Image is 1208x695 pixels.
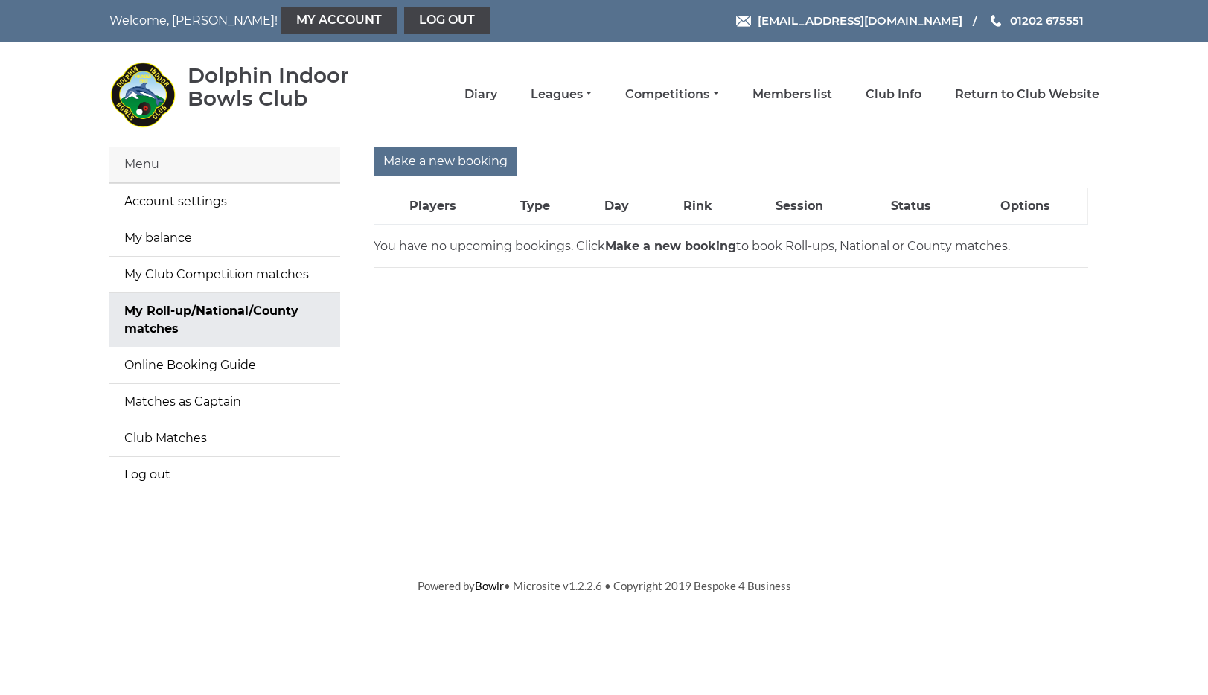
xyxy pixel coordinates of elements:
a: Diary [464,86,497,103]
a: Online Booking Guide [109,347,340,383]
span: 01202 675551 [1010,13,1084,28]
input: Make a new booking [374,147,517,176]
th: Type [492,188,578,225]
a: My Club Competition matches [109,257,340,292]
th: Options [964,188,1087,225]
p: You have no upcoming bookings. Click to book Roll-ups, National or County matches. [374,237,1088,255]
th: Players [374,188,492,225]
th: Day [578,188,655,225]
a: Members list [752,86,832,103]
img: Dolphin Indoor Bowls Club [109,61,176,128]
a: Club Matches [109,420,340,456]
a: Log out [109,457,340,493]
img: Email [736,16,751,27]
a: My Account [281,7,397,34]
th: Status [859,188,964,225]
a: My balance [109,220,340,256]
a: Club Info [866,86,921,103]
a: My Roll-up/National/County matches [109,293,340,347]
a: Return to Club Website [955,86,1099,103]
a: Email [EMAIL_ADDRESS][DOMAIN_NAME] [736,12,962,29]
nav: Welcome, [PERSON_NAME]! [109,7,509,34]
div: Menu [109,147,340,183]
th: Session [740,188,859,225]
a: Log out [404,7,490,34]
a: Matches as Captain [109,384,340,420]
a: Competitions [625,86,718,103]
span: Powered by • Microsite v1.2.2.6 • Copyright 2019 Bespoke 4 Business [418,579,791,592]
strong: Make a new booking [605,239,736,253]
a: Leagues [531,86,592,103]
a: Phone us 01202 675551 [988,12,1084,29]
img: Phone us [991,15,1001,27]
span: [EMAIL_ADDRESS][DOMAIN_NAME] [758,13,962,28]
th: Rink [655,188,740,225]
a: Account settings [109,184,340,220]
a: Bowlr [475,579,504,592]
div: Dolphin Indoor Bowls Club [188,64,392,110]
